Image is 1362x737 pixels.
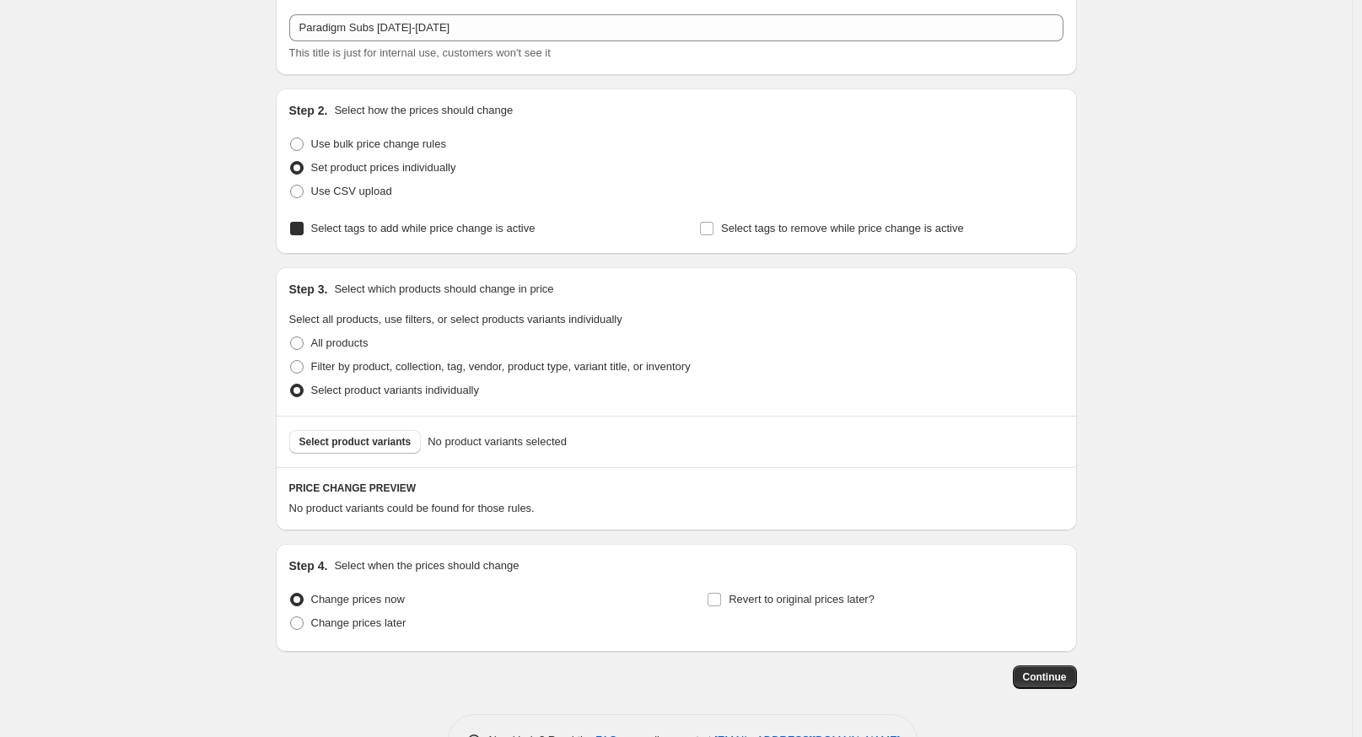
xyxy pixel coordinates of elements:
h2: Step 2. [289,102,328,119]
span: Select product variants individually [311,384,479,396]
p: Select which products should change in price [334,281,553,298]
h2: Step 4. [289,557,328,574]
span: Select tags to remove while price change is active [721,222,964,234]
span: All products [311,336,369,349]
span: This title is just for internal use, customers won't see it [289,46,551,59]
span: Set product prices individually [311,161,456,174]
h2: Step 3. [289,281,328,298]
span: Select tags to add while price change is active [311,222,536,234]
span: No product variants could be found for those rules. [289,502,535,514]
span: No product variants selected [428,433,567,450]
input: 30% off holiday sale [289,14,1063,41]
button: Select product variants [289,430,422,454]
span: Select all products, use filters, or select products variants individually [289,313,622,325]
span: Filter by product, collection, tag, vendor, product type, variant title, or inventory [311,360,691,373]
button: Continue [1013,665,1077,689]
span: Use bulk price change rules [311,137,446,150]
h6: PRICE CHANGE PREVIEW [289,481,1063,495]
span: Change prices later [311,616,406,629]
span: Select product variants [299,435,412,449]
span: Change prices now [311,593,405,605]
span: Use CSV upload [311,185,392,197]
p: Select when the prices should change [334,557,519,574]
span: Revert to original prices later? [729,593,875,605]
p: Select how the prices should change [334,102,513,119]
span: Continue [1023,670,1067,684]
